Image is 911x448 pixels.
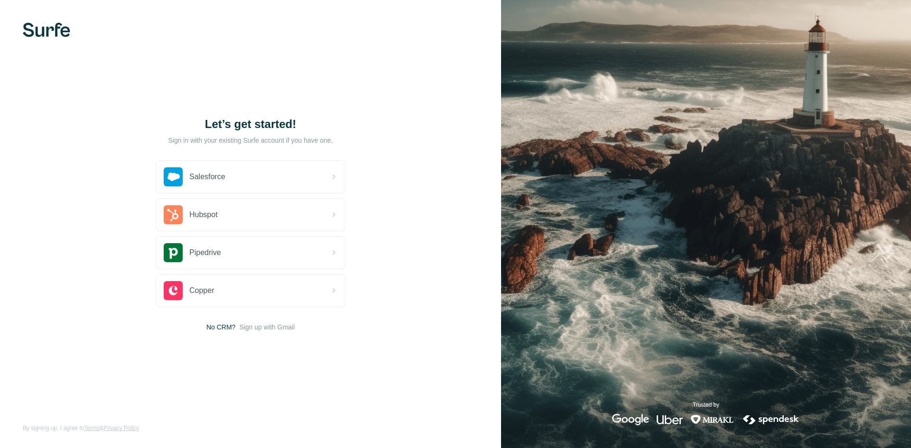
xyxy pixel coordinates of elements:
[168,136,333,145] p: Sign in with your existing Surfe account if you have one.
[189,247,221,258] span: Pipedrive
[23,424,139,432] span: By signing up, I agree to &
[156,117,345,132] h1: Let’s get started!
[103,425,139,431] a: Privacy Policy
[206,322,235,332] span: No CRM?
[164,243,183,262] img: pipedrive's logo
[612,414,649,425] img: google's logo
[164,167,183,186] img: salesforce's logo
[693,401,719,409] p: Trusted by
[657,414,683,425] img: uber's logo
[164,281,183,300] img: copper's logo
[84,425,100,431] a: Terms
[189,171,225,183] span: Salesforce
[164,205,183,224] img: hubspot's logo
[189,209,218,220] span: Hubspot
[690,414,734,425] img: mirakl's logo
[23,23,70,37] img: Surfe's logo
[239,322,295,332] button: Sign up with Gmail
[742,414,800,425] img: spendesk's logo
[189,285,214,296] span: Copper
